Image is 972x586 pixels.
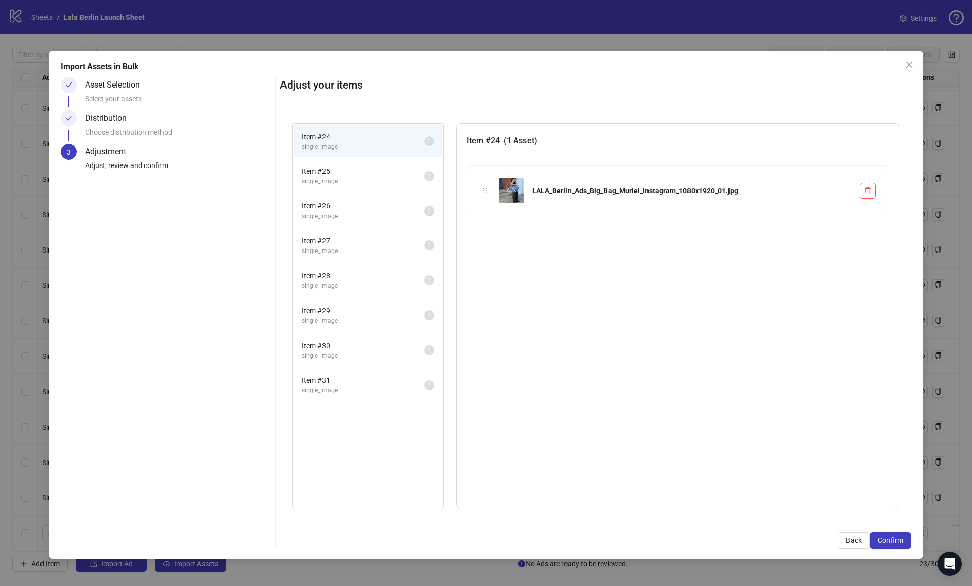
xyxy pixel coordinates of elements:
span: single_image [302,212,424,221]
span: ( 1 Asset ) [504,136,537,145]
span: Item # 24 [302,131,424,142]
span: Item # 27 [302,235,424,246]
h3: Item # 24 [467,134,888,147]
span: holder [481,187,489,194]
span: single_image [302,316,424,326]
sup: 1 [424,240,434,250]
sup: 1 [424,275,434,285]
span: 1 [427,138,431,145]
button: Close [901,57,917,73]
span: 1 [427,242,431,249]
div: Distribution [85,110,135,127]
span: single_image [302,177,424,186]
span: 1 [427,207,431,215]
span: Item # 31 [302,374,424,386]
span: Item # 29 [302,305,424,316]
span: single_image [302,142,424,152]
img: LALA_Berlin_Ads_Big_Bag_Muriel_Instagram_1080x1920_01.jpg [499,178,524,203]
span: 3 [67,148,71,156]
button: Confirm [870,532,911,549]
div: Select your assets [85,93,271,110]
h2: Adjust your items [280,77,911,94]
span: Back [846,536,862,545]
div: Adjustment [85,144,134,160]
div: Import Assets in Bulk [61,61,911,73]
span: single_image [302,281,424,291]
sup: 1 [424,380,434,390]
span: check [65,115,72,122]
sup: 1 [424,206,434,216]
span: 1 [427,173,431,180]
button: Delete [860,183,876,199]
span: 1 [427,382,431,389]
span: Item # 28 [302,270,424,281]
span: 1 [427,347,431,354]
span: delete [864,187,871,194]
button: Back [838,532,870,549]
span: Item # 30 [302,340,424,351]
span: single_image [302,246,424,256]
sup: 1 [424,345,434,355]
span: check [65,81,72,89]
div: Asset Selection [85,77,148,93]
div: holder [479,185,491,196]
sup: 1 [424,310,434,320]
div: Open Intercom Messenger [938,552,962,576]
span: 1 [427,277,431,284]
span: Item # 25 [302,165,424,177]
span: single_image [302,386,424,395]
sup: 1 [424,136,434,146]
sup: 1 [424,171,434,181]
div: Choose distribution method [85,127,271,144]
div: Adjust, review and confirm [85,160,271,177]
span: close [905,61,913,69]
div: LALA_Berlin_Ads_Big_Bag_Muriel_Instagram_1080x1920_01.jpg [532,185,852,196]
span: 1 [427,312,431,319]
span: Confirm [878,536,903,545]
span: Item # 26 [302,200,424,212]
span: single_image [302,351,424,361]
